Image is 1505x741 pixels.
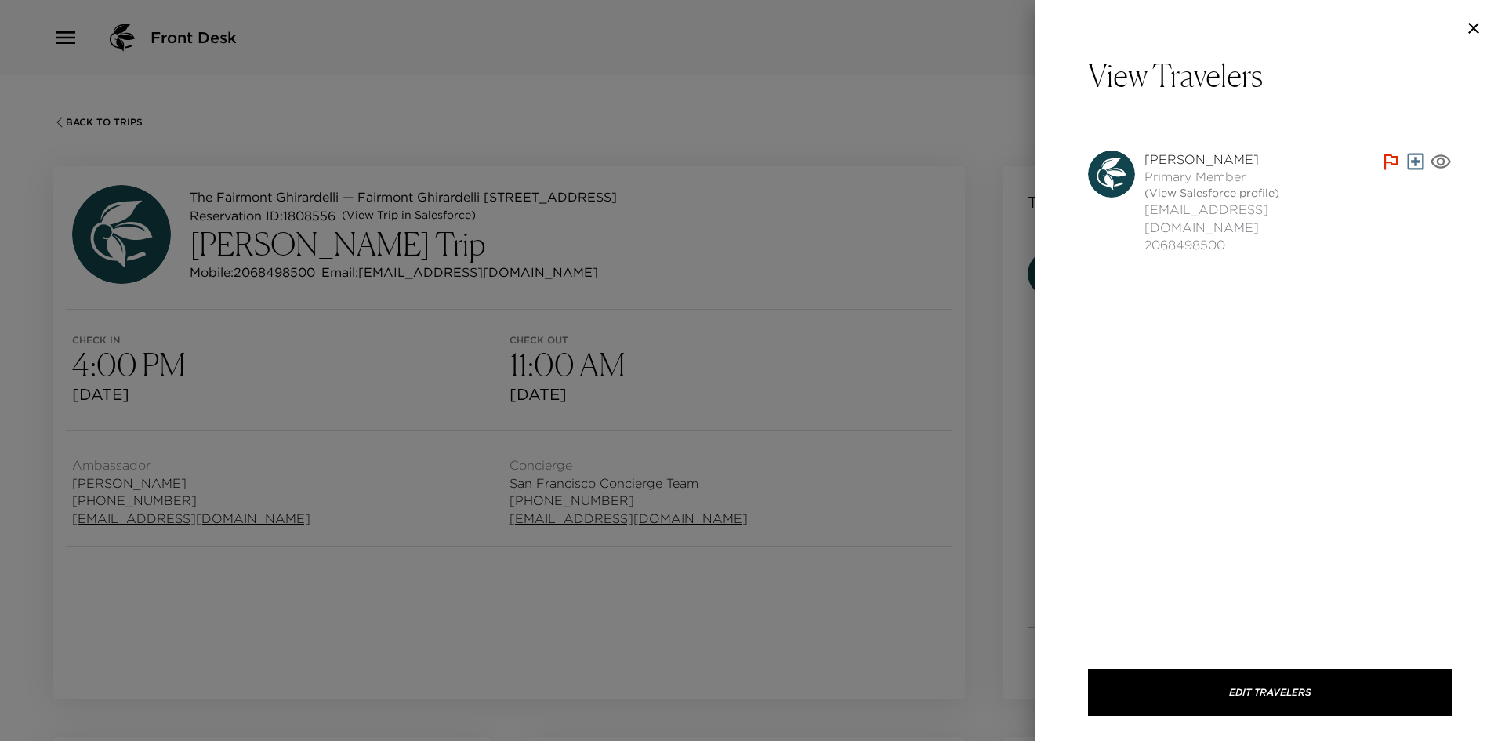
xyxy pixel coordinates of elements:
[1144,168,1380,185] span: Primary Member
[1144,186,1380,202] a: (View Salesforce profile)
[1088,669,1452,716] button: Edit Travelers
[1088,56,1452,94] p: View Travelers
[1144,151,1380,168] span: [PERSON_NAME]
[1088,151,1135,198] img: avatar.4afec266560d411620d96f9f038fe73f.svg
[1144,201,1380,236] span: [EMAIL_ADDRESS][DOMAIN_NAME]
[1144,236,1380,253] span: 2068498500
